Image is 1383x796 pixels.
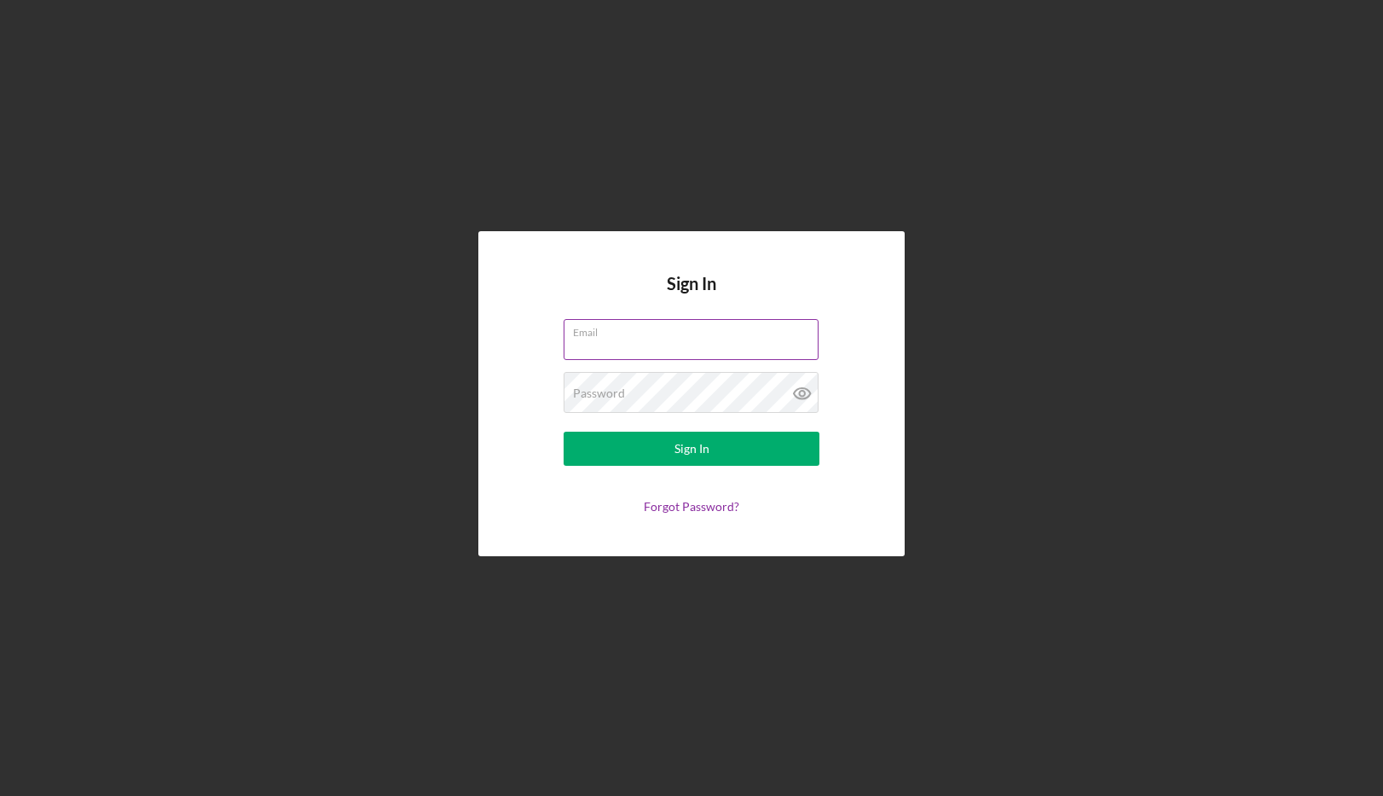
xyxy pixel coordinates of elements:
a: Forgot Password? [644,499,739,514]
button: Sign In [564,432,819,466]
label: Email [573,320,819,339]
div: Sign In [674,432,709,466]
label: Password [573,386,625,400]
h4: Sign In [667,274,716,319]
